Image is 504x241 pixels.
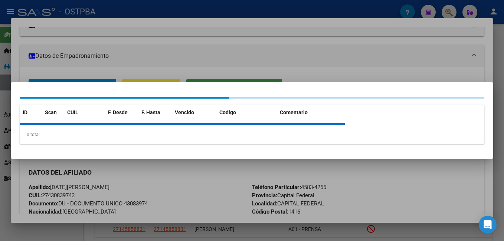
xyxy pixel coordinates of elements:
span: Codigo [219,109,236,115]
datatable-header-cell: F. Desde [105,105,138,121]
datatable-header-cell: Comentario [277,105,345,121]
span: Comentario [280,109,308,115]
datatable-header-cell: F. Hasta [138,105,172,121]
datatable-header-cell: Vencido [172,105,216,121]
span: F. Desde [108,109,128,115]
span: Scan [45,109,57,115]
datatable-header-cell: Scan [42,105,64,121]
span: CUIL [67,109,78,115]
span: ID [23,109,27,115]
datatable-header-cell: Codigo [216,105,277,121]
div: Open Intercom Messenger [479,216,497,234]
datatable-header-cell: CUIL [64,105,105,121]
datatable-header-cell: ID [20,105,42,121]
span: Vencido [175,109,194,115]
div: 0 total [20,125,484,144]
span: F. Hasta [141,109,160,115]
